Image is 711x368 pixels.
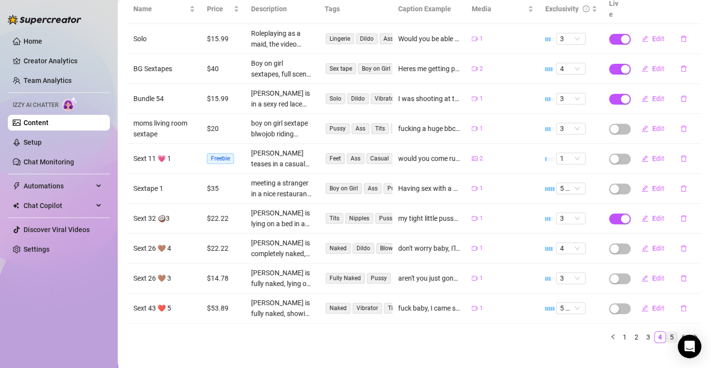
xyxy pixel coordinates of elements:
button: left [607,331,619,343]
li: 3 [642,331,654,343]
button: delete [672,121,695,136]
span: Boy on Girl [358,63,394,74]
span: Naked [326,303,351,314]
button: Edit [634,31,672,47]
span: video-camera [472,126,478,131]
span: 1 [480,244,483,253]
a: 3 [643,332,654,342]
td: Sextape 1 [127,174,201,204]
span: Ass [364,183,381,194]
span: Edit [652,65,664,73]
li: Next Page [689,331,701,343]
span: Edit [652,155,664,162]
div: would you come running if I texted you that i was waiting on the floor for you like this baby?? [398,153,460,164]
button: Edit [634,181,672,196]
div: [PERSON_NAME] is completely naked, showing off her perky tits and tattooed body while kneeling on... [251,237,313,259]
span: 3 [560,33,582,44]
span: Dildo [347,93,369,104]
div: fuck baby, I came so hard, my toes are locked up 🥵🙈 did you nut with me?? [398,303,460,314]
span: thunderbolt [13,182,21,190]
span: Pussy [383,183,407,194]
span: video-camera [472,66,478,72]
img: Chat Copilot [13,202,19,209]
span: delete [680,275,687,282]
a: 2 [631,332,642,342]
span: video-camera [472,96,478,102]
td: $20 [201,114,245,144]
span: edit [641,305,648,312]
a: 4 [655,332,665,342]
td: Solo [127,24,201,54]
button: right [689,331,701,343]
button: Edit [634,61,672,77]
td: $22.22 [201,204,245,234]
span: Sex tape [326,63,356,74]
span: Automations [24,178,93,194]
span: edit [641,125,648,132]
div: Roleplaying as a maid, the video begins with [PERSON_NAME] flaunting her sexy body in a black and... [251,28,313,50]
a: 6 [678,332,689,342]
button: Edit [634,91,672,106]
td: $14.78 [201,263,245,293]
div: [PERSON_NAME] teases in a casual white t-shirt and tight pink shorts, showing off her flexibility... [251,148,313,169]
img: logo-BBDzfeDw.svg [8,15,81,25]
span: Tits [371,123,389,134]
button: delete [672,61,695,77]
span: left [610,334,616,340]
div: Exclusivity [545,3,579,14]
span: Vibrator [371,93,400,104]
span: 2 [480,154,483,163]
span: Boy on Girl [326,183,362,194]
li: Previous Page [607,331,619,343]
button: delete [672,151,695,166]
span: 1 [560,153,582,164]
span: 1 [480,34,483,44]
span: edit [641,215,648,222]
li: 1 [619,331,631,343]
button: Edit [634,240,672,256]
span: 1 [480,184,483,193]
span: Edit [652,304,664,312]
span: Ass [352,123,369,134]
a: Home [24,37,42,45]
span: Edit [652,274,664,282]
td: $22.22 [201,234,245,263]
span: delete [680,35,687,42]
button: Edit [634,270,672,286]
span: 1 [480,94,483,104]
span: Pussy [367,273,391,284]
div: [PERSON_NAME] is lying on a bed in a tight white crop top, her busty tits spilling out with nippl... [251,208,313,229]
td: $15.99 [201,24,245,54]
span: video-camera [472,305,478,311]
span: Pussy [375,213,399,224]
button: Edit [634,210,672,226]
span: edit [641,275,648,282]
a: Setup [24,138,42,146]
button: Edit [634,121,672,136]
button: delete [672,270,695,286]
span: 1 [480,304,483,313]
span: 1 [480,124,483,133]
span: edit [641,185,648,192]
div: [PERSON_NAME] is fully naked, showing off her busty tits and smooth skin. Her nipples are clearly... [251,297,313,319]
div: Open Intercom Messenger [678,335,701,358]
span: Chat Copilot [24,198,93,213]
span: 2 [480,64,483,74]
span: Media [472,3,526,14]
span: delete [680,305,687,312]
span: edit [641,65,648,72]
div: aren't you just gonna devour this pussy, she deserves to be worshipped before the pounding [398,273,460,284]
span: 1 [480,274,483,283]
td: $35 [201,174,245,204]
span: delete [680,185,687,192]
span: info-circle [583,5,589,12]
td: Sext 26 🤎 3 [127,263,201,293]
span: 4 [560,243,582,254]
span: video-camera [472,185,478,191]
div: [PERSON_NAME] is in a sexy red lace bra and panty set with slightly wavy hair and she starts sens... [251,88,313,109]
span: delete [680,245,687,252]
span: Tits [326,213,343,224]
a: Team Analytics [24,77,72,84]
button: delete [672,240,695,256]
a: Settings [24,245,50,253]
